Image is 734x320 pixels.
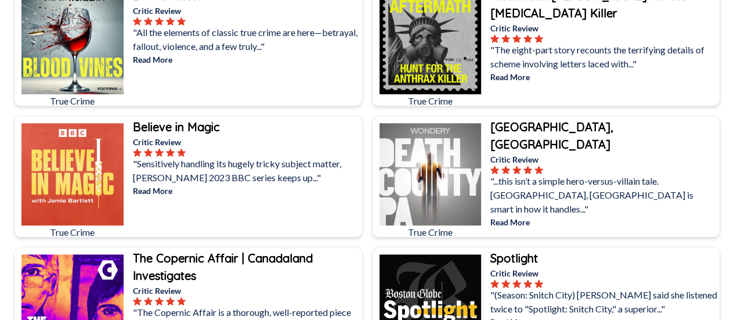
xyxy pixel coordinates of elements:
[490,174,717,216] p: "...this isn’t a simple hero-versus-villain tale. [GEOGRAPHIC_DATA], [GEOGRAPHIC_DATA] is smart i...
[14,116,363,238] a: Believe in MagicTrue CrimeBelieve in MagicCritic Review"Sensitively handling its hugely tricky su...
[133,251,313,283] b: The Copernic Affair | Canadaland Investigates
[379,123,482,225] img: Death County, PA
[490,22,717,34] p: Critic Review
[21,123,124,225] img: Believe in Magic
[133,157,360,185] p: "Sensitively handling its hugely tricky subject matter, [PERSON_NAME] 2023 BBC series keeps up..."
[379,94,482,108] p: True Crime
[21,94,124,108] p: True Crime
[133,136,360,148] p: Critic Review
[490,43,717,71] p: "The eight-part story recounts the terrifying details of scheme involving letters laced with..."
[133,26,360,53] p: "All the elements of classic true crime are here—betrayal, fallout, violence, and a few truly..."
[490,267,717,279] p: Critic Review
[133,285,360,297] p: Critic Review
[372,116,721,238] a: Death County, PATrue Crime[GEOGRAPHIC_DATA], [GEOGRAPHIC_DATA]Critic Review"...this isn’t a simpl...
[490,288,717,316] p: "(Season: Snitch City) [PERSON_NAME] said she listened twice to "Spotlight: Snitch City," a super...
[490,251,538,265] b: Spotlight
[133,185,360,197] p: Read More
[133,120,220,134] b: Believe in Magic
[490,71,717,83] p: Read More
[133,53,360,66] p: Read More
[490,153,717,166] p: Critic Review
[21,225,124,239] p: True Crime
[133,5,360,17] p: Critic Review
[379,225,482,239] p: True Crime
[490,120,613,152] b: [GEOGRAPHIC_DATA], [GEOGRAPHIC_DATA]
[490,216,717,228] p: Read More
